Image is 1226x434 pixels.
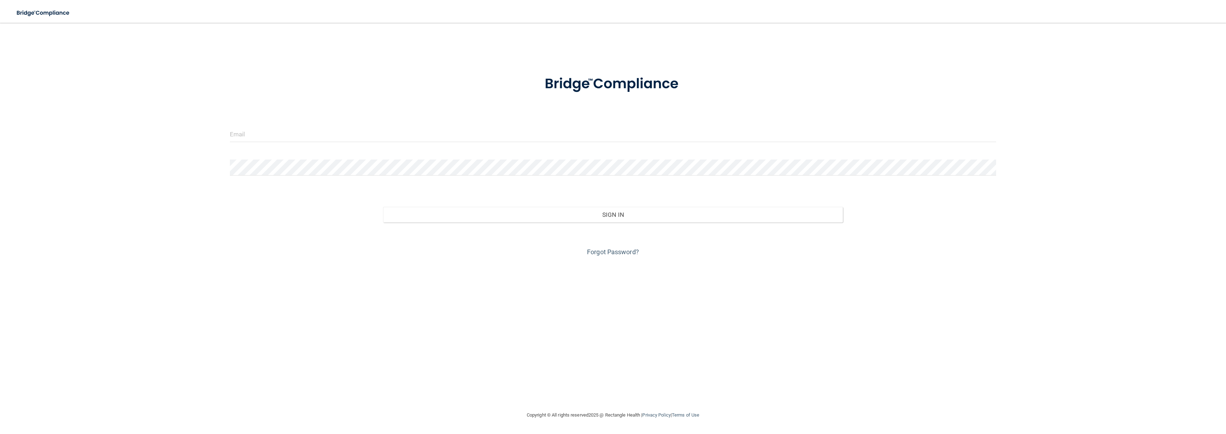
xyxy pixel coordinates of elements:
input: Email [230,126,996,142]
img: bridge_compliance_login_screen.278c3ca4.svg [11,6,76,20]
button: Sign In [383,207,843,223]
a: Terms of Use [672,412,699,418]
a: Forgot Password? [587,248,639,256]
div: Copyright © All rights reserved 2025 @ Rectangle Health | | [483,404,743,427]
a: Privacy Policy [642,412,670,418]
img: bridge_compliance_login_screen.278c3ca4.svg [530,66,696,103]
